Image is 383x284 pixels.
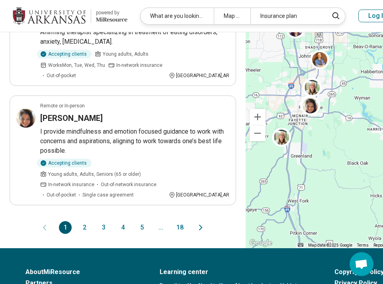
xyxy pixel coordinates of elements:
[196,221,205,234] button: Next page
[47,191,76,198] span: Out-of-pocket
[308,243,352,247] span: Map data ©2025 Google
[250,125,266,141] button: Zoom out
[141,8,214,24] div: What are you looking for?
[48,181,94,188] span: In-network insurance
[169,72,229,79] div: [GEOGRAPHIC_DATA] , AR
[37,50,92,58] div: Accepting clients
[40,102,85,109] p: Remote or In-person
[116,62,162,69] span: In-network insurance
[78,221,91,234] button: 2
[59,221,72,234] button: 1
[13,6,127,25] a: University of Arkansaspowered by
[135,221,148,234] button: 5
[169,191,229,198] div: [GEOGRAPHIC_DATA] , AR
[48,171,141,178] span: Young adults, Adults, Seniors (65 or older)
[47,72,76,79] span: Out-of-pocket
[13,6,86,25] img: University of Arkansas
[160,267,306,277] a: Learning center
[101,181,156,188] span: Out-of-network insurance
[174,221,186,234] button: 18
[298,243,303,247] button: Keyboard shortcuts
[248,238,274,248] img: Google
[40,127,229,156] p: I provide mindfulness and emotion focused guidance to work with concerns and aspirations, alignin...
[350,252,373,276] div: Open chat
[300,95,319,114] div: 2
[40,113,103,124] h3: [PERSON_NAME]
[250,109,266,125] button: Zoom in
[248,238,274,248] a: Open this area in Google Maps (opens a new window)
[82,191,134,198] span: Single case agreement
[40,221,49,234] button: Previous page
[25,267,131,277] a: AboutMiResource
[250,8,324,24] div: Insurance plan
[116,221,129,234] button: 4
[96,9,127,16] div: powered by
[154,221,167,234] span: ...
[37,159,92,167] div: Accepting clients
[48,62,105,69] span: Works Mon, Tue, Wed, Thu
[357,243,369,247] a: Terms (opens in new tab)
[97,221,110,234] button: 3
[214,8,250,24] div: Map area
[103,51,149,58] span: Young adults, Adults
